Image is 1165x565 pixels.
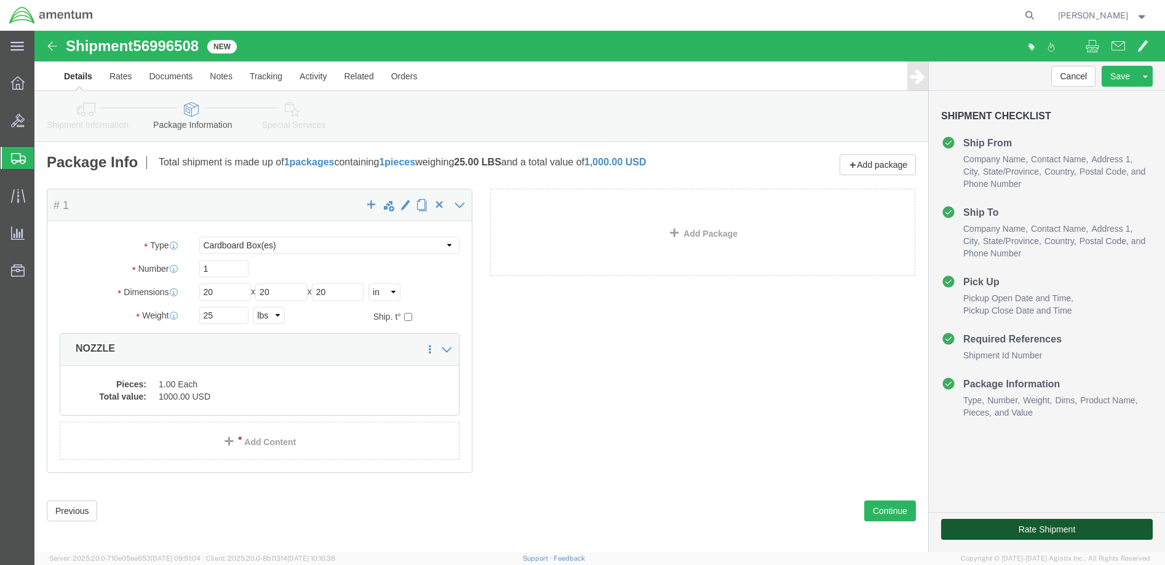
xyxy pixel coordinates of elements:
span: Server: 2025.20.0-710e05ee653 [49,555,201,562]
span: [DATE] 09:51:04 [151,555,201,562]
span: Client: 2025.20.0-8b113f4 [206,555,335,562]
a: Feedback [554,555,585,562]
span: Richard Varela [1058,9,1128,22]
span: [DATE] 10:16:38 [287,555,335,562]
span: Copyright © [DATE]-[DATE] Agistix Inc., All Rights Reserved [961,553,1150,564]
button: [PERSON_NAME] [1057,8,1148,23]
iframe: FS Legacy Container [34,31,1165,552]
img: logo [9,6,93,25]
a: Support [523,555,554,562]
